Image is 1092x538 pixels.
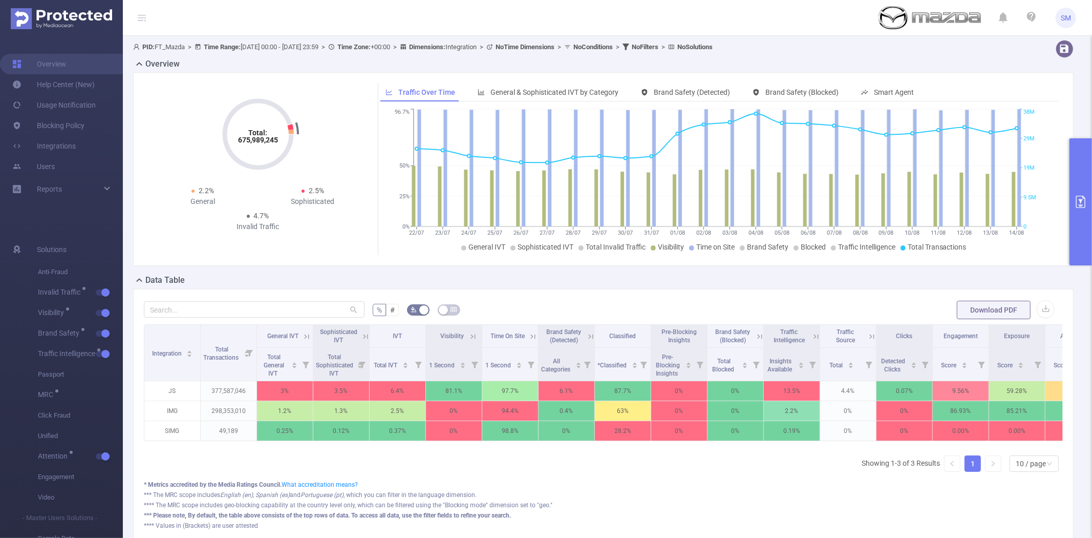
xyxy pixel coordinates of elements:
[918,348,932,381] i: Filter menu
[11,8,112,29] img: Protected Media
[801,243,826,251] span: Blocked
[547,328,582,344] span: Brand Safety (Detected)
[1054,362,1070,369] span: Score
[949,461,955,467] i: icon: left
[12,156,55,177] a: Users
[411,348,425,381] i: Filter menu
[409,43,445,51] b: Dimensions :
[38,350,99,357] span: Traffic Intelligence
[12,74,95,95] a: Help Center (New)
[586,243,646,251] span: Total Invalid Traffic
[632,43,658,51] b: No Filters
[490,88,618,96] span: General & Sophisticated IVT by Category
[799,364,804,367] i: icon: caret-down
[670,230,685,236] tspan: 01/08
[575,361,581,364] i: icon: caret-up
[908,243,967,251] span: Total Transactions
[374,362,399,369] span: Total IVT
[575,361,582,367] div: Sort
[656,354,680,377] span: Pre-Blocking Insights
[187,349,192,352] i: icon: caret-up
[827,230,842,236] tspan: 07/08
[742,361,748,364] i: icon: caret-up
[1023,165,1035,172] tspan: 19M
[636,348,651,381] i: Filter menu
[961,361,967,364] i: icon: caret-up
[12,136,76,156] a: Integrations
[876,401,932,421] p: 0%
[799,361,804,364] i: icon: caret-up
[487,230,502,236] tspan: 25/07
[370,421,425,441] p: 0.37%
[186,349,192,355] div: Sort
[435,230,450,236] tspan: 23/07
[411,306,417,313] i: icon: bg-colors
[38,288,84,296] span: Invalid Traffic
[820,401,876,421] p: 0%
[944,456,960,472] li: Previous Page
[468,243,505,251] span: General IVT
[298,348,313,381] i: Filter menu
[513,230,528,236] tspan: 26/07
[133,44,142,50] i: icon: user
[798,361,804,367] div: Sort
[12,95,96,115] a: Usage Notification
[767,358,794,373] span: Insights Available
[575,364,581,367] i: icon: caret-down
[931,230,946,236] tspan: 11/08
[220,491,290,499] i: English (en), Spanish (es)
[539,401,594,421] p: 0.4%
[613,43,623,51] span: >
[848,364,853,367] i: icon: caret-down
[145,274,185,286] h2: Data Table
[204,43,241,51] b: Time Range:
[370,401,425,421] p: 2.5%
[478,89,485,96] i: icon: bar-chart
[144,421,200,441] p: SIMG
[313,401,369,421] p: 1.3%
[765,88,839,96] span: Brand Safety (Blocked)
[801,230,816,236] tspan: 06/08
[595,401,651,421] p: 63%
[862,348,876,381] i: Filter menu
[38,405,123,426] span: Click Fraud
[1046,461,1053,468] i: icon: down
[518,243,573,251] span: Sophisticated IVT
[398,88,455,96] span: Traffic Over Time
[409,43,477,51] span: Integration
[37,185,62,193] span: Reports
[879,230,893,236] tspan: 09/08
[713,358,736,373] span: Total Blocked
[460,364,465,367] i: icon: caret-down
[199,187,214,195] span: 2.2%
[651,421,707,441] p: 0%
[965,456,980,471] a: 1
[933,381,989,401] p: 9.56 %
[651,381,707,401] p: 0%
[144,490,1063,500] div: *** The MRC scope includes and , which you can filter in the language dimension.
[461,230,476,236] tspan: 24/07
[144,401,200,421] p: IMG
[933,421,989,441] p: 0.00 %
[876,381,932,401] p: 0.07%
[201,381,256,401] p: 377,587,046
[566,230,581,236] tspan: 28/07
[696,243,735,251] span: Time on Site
[658,243,684,251] span: Visibility
[316,354,353,377] span: Total Sophisticated IVT
[37,179,62,199] a: Reports
[282,481,358,488] a: What accreditation means?
[267,333,298,340] span: General IVT
[490,333,525,340] span: Time On Site
[370,381,425,401] p: 6.4%
[12,115,84,136] a: Blocking Policy
[1023,135,1035,142] tspan: 29M
[896,333,913,340] span: Clicks
[38,426,123,446] span: Unified
[853,230,868,236] tspan: 08/08
[686,361,692,367] div: Sort
[862,456,940,472] li: Showing 1-3 of 3 Results
[764,401,820,421] p: 2.2%
[696,230,711,236] tspan: 02/08
[409,230,424,236] tspan: 22/07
